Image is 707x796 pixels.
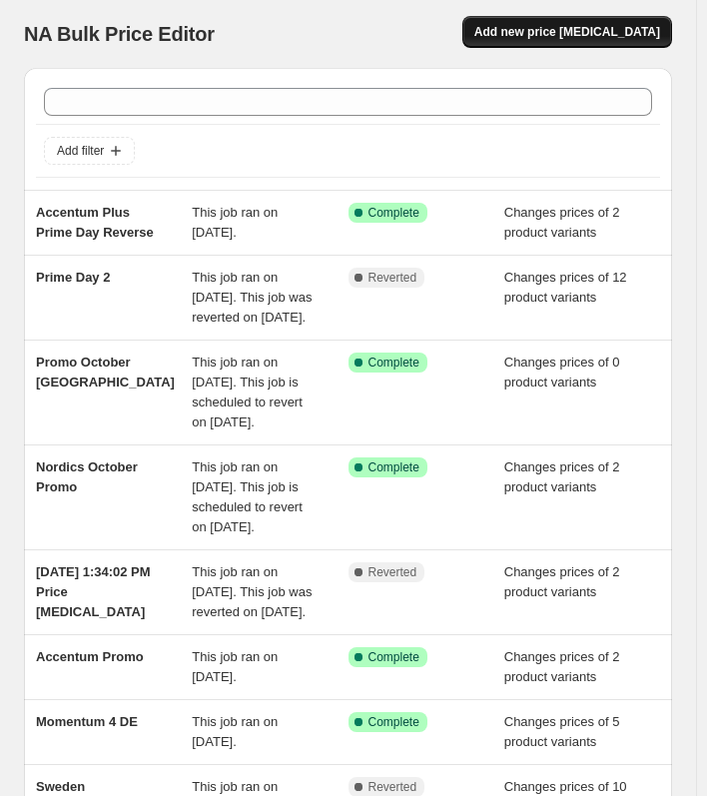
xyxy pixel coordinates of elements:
[368,459,419,475] span: Complete
[192,564,312,619] span: This job ran on [DATE]. This job was reverted on [DATE].
[24,23,215,45] span: NA Bulk Price Editor
[36,355,175,390] span: Promo October [GEOGRAPHIC_DATA]
[192,459,303,534] span: This job ran on [DATE]. This job is scheduled to revert on [DATE].
[504,649,620,684] span: Changes prices of 2 product variants
[368,355,419,371] span: Complete
[36,714,138,729] span: Momentum 4 DE
[368,714,419,730] span: Complete
[504,714,620,749] span: Changes prices of 5 product variants
[36,205,154,240] span: Accentum Plus Prime Day Reverse
[368,205,419,221] span: Complete
[474,24,660,40] span: Add new price [MEDICAL_DATA]
[44,137,135,165] button: Add filter
[504,564,620,599] span: Changes prices of 2 product variants
[192,649,278,684] span: This job ran on [DATE].
[504,459,620,494] span: Changes prices of 2 product variants
[462,16,672,48] button: Add new price [MEDICAL_DATA]
[504,270,627,305] span: Changes prices of 12 product variants
[504,355,620,390] span: Changes prices of 0 product variants
[192,714,278,749] span: This job ran on [DATE].
[368,564,417,580] span: Reverted
[368,270,417,286] span: Reverted
[36,270,110,285] span: Prime Day 2
[36,564,151,619] span: [DATE] 1:34:02 PM Price [MEDICAL_DATA]
[368,649,419,665] span: Complete
[504,205,620,240] span: Changes prices of 2 product variants
[192,270,312,325] span: This job ran on [DATE]. This job was reverted on [DATE].
[36,459,138,494] span: Nordics October Promo
[192,205,278,240] span: This job ran on [DATE].
[368,779,417,795] span: Reverted
[57,143,104,159] span: Add filter
[36,649,144,664] span: Accentum Promo
[192,355,303,429] span: This job ran on [DATE]. This job is scheduled to revert on [DATE].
